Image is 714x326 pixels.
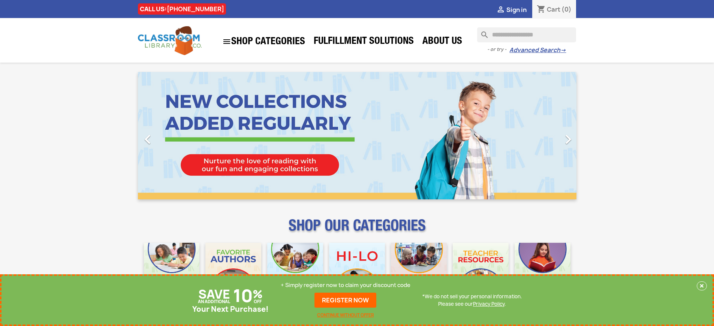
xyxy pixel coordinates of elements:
i:  [222,37,231,46]
a: SHOP CATEGORIES [219,33,309,50]
a: Previous [138,72,204,199]
span: Sign in [506,6,527,14]
img: Classroom Library Company [138,26,202,55]
i: search [477,27,486,36]
img: CLC_Phonics_And_Decodables_Mobile.jpg [267,243,323,299]
img: CLC_Bulk_Mobile.jpg [144,243,200,299]
a: [PHONE_NUMBER] [167,5,224,13]
img: CLC_Teacher_Resources_Mobile.jpg [453,243,509,299]
img: CLC_Dyslexia_Mobile.jpg [515,243,570,299]
span: - or try - [487,46,509,53]
p: SHOP OUR CATEGORIES [138,223,576,237]
div: CALL US: [138,3,226,15]
img: CLC_HiLo_Mobile.jpg [329,243,385,299]
span: → [560,46,566,54]
img: CLC_Fiction_Nonfiction_Mobile.jpg [391,243,447,299]
span: Cart [547,5,560,13]
i:  [138,130,157,149]
i:  [559,130,578,149]
a: Fulfillment Solutions [310,34,418,49]
i:  [496,6,505,15]
i: shopping_cart [537,5,546,14]
a: About Us [419,34,466,49]
input: Search [477,27,576,42]
a: Next [510,72,576,199]
ul: Carousel container [138,72,576,199]
a: Advanced Search→ [509,46,566,54]
img: CLC_Favorite_Authors_Mobile.jpg [205,243,261,299]
span: (0) [561,5,572,13]
a:  Sign in [496,6,527,14]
